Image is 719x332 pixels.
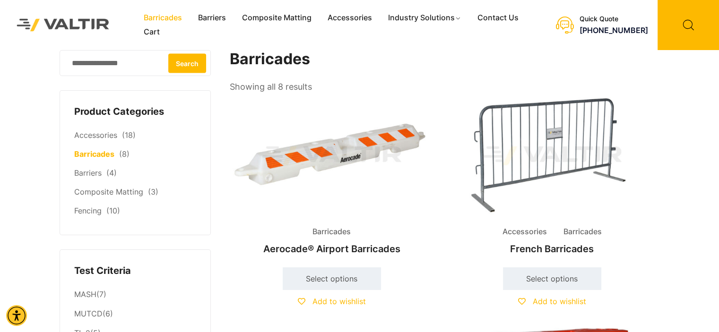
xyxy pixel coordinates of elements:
[380,11,469,25] a: Industry Solutions
[503,267,601,290] a: Select options for “French Barricades”
[283,267,381,290] a: Select options for “Aerocade® Airport Barricades”
[450,94,654,217] img: Accessories
[495,225,554,239] span: Accessories
[122,130,136,140] span: (18)
[230,94,434,259] a: BarricadesAerocade® Airport Barricades
[580,15,648,23] div: Quick Quote
[450,238,654,259] h2: French Barricades
[74,105,196,119] h4: Product Categories
[148,187,158,196] span: (3)
[230,94,434,217] img: Barricades
[74,305,196,324] li: (6)
[190,11,234,25] a: Barriers
[518,297,586,306] a: Add to wishlist
[7,9,119,41] img: Valtir Rentals
[74,149,114,159] a: Barricades
[136,25,168,39] a: Cart
[6,305,27,326] div: Accessibility Menu
[312,297,366,306] span: Add to wishlist
[136,11,190,25] a: Barricades
[74,309,103,318] a: MUTCD
[450,94,654,259] a: Accessories BarricadesFrench Barricades
[106,206,120,215] span: (10)
[74,130,117,140] a: Accessories
[230,238,434,259] h2: Aerocade® Airport Barricades
[320,11,380,25] a: Accessories
[74,187,143,196] a: Composite Matting
[60,50,211,76] input: Search for:
[106,168,117,178] span: (4)
[230,79,312,95] p: Showing all 8 results
[298,297,366,306] a: Add to wishlist
[234,11,320,25] a: Composite Matting
[74,168,102,178] a: Barriers
[580,26,648,35] a: call (888) 496-3625
[230,50,655,68] h1: Barricades
[119,149,130,159] span: (8)
[74,285,196,304] li: (7)
[533,297,586,306] span: Add to wishlist
[556,225,609,239] span: Barricades
[74,289,96,299] a: MASH
[168,53,206,73] button: Search
[469,11,527,25] a: Contact Us
[74,264,196,278] h4: Test Criteria
[305,225,358,239] span: Barricades
[74,206,102,215] a: Fencing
